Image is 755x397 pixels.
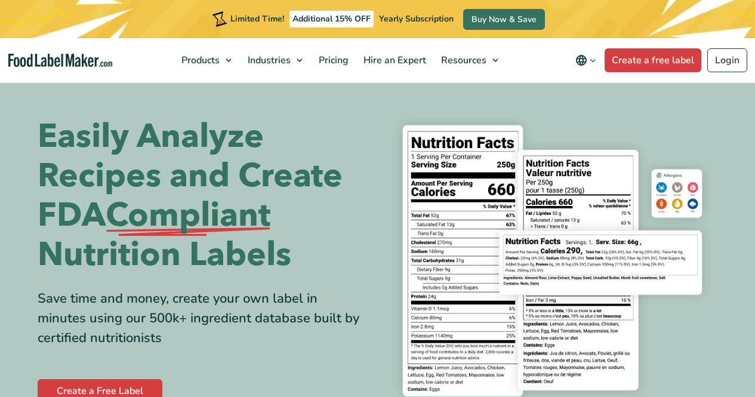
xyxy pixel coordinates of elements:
[174,38,238,82] a: Products
[567,48,605,72] button: Change language
[434,38,504,82] a: Resources
[315,54,350,67] span: Pricing
[707,48,747,72] a: Login
[360,54,427,67] span: Hire an Expert
[230,13,284,24] span: Limited Time!
[241,38,309,82] a: Industries
[8,54,113,67] a: Food Label Maker homepage
[289,11,374,27] span: Additional 15% OFF
[379,13,454,24] span: Yearly Subscription
[244,54,292,67] span: Industries
[605,48,701,72] a: Create a free label
[38,289,369,348] div: Save time and money, create your own label in minutes using our 500k+ ingredient database built b...
[356,38,431,82] a: Hire an Expert
[312,38,353,82] a: Pricing
[463,9,545,30] a: Buy Now & Save
[106,196,270,235] span: Compliant
[437,54,488,67] span: Resources
[38,117,369,275] h1: Easily Analyze Recipes and Create FDA Nutrition Labels
[178,54,221,67] span: Products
